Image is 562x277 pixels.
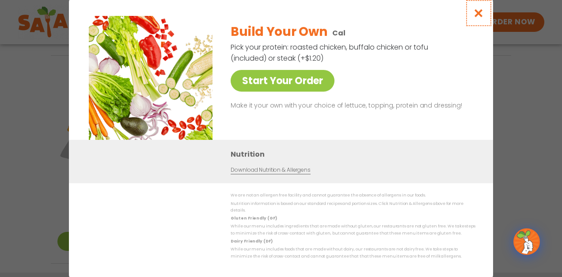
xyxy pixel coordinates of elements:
img: Featured product photo for Build Your Own [89,16,213,140]
p: While our menu includes foods that are made without dairy, our restaurants are not dairy free. We... [231,246,475,260]
strong: Gluten Friendly (GF) [231,215,277,221]
p: Make it your own with your choice of lettuce, topping, protein and dressing! [231,100,472,111]
strong: Dairy Friendly (DF) [231,239,272,244]
p: Cal [332,27,346,38]
p: Pick your protein: roasted chicken, buffalo chicken or tofu (included) or steak (+$1.20) [231,42,429,64]
h3: Nutrition [231,149,480,160]
a: Download Nutrition & Allergens [231,166,310,174]
a: Start Your Order [231,70,334,92]
img: wpChatIcon [514,229,539,254]
p: While our menu includes ingredients that are made without gluten, our restaurants are not gluten ... [231,223,475,237]
p: Nutrition information is based on our standard recipes and portion sizes. Click Nutrition & Aller... [231,200,475,214]
h2: Build Your Own [231,23,327,41]
p: We are not an allergen free facility and cannot guarantee the absence of allergens in our foods. [231,192,475,199]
